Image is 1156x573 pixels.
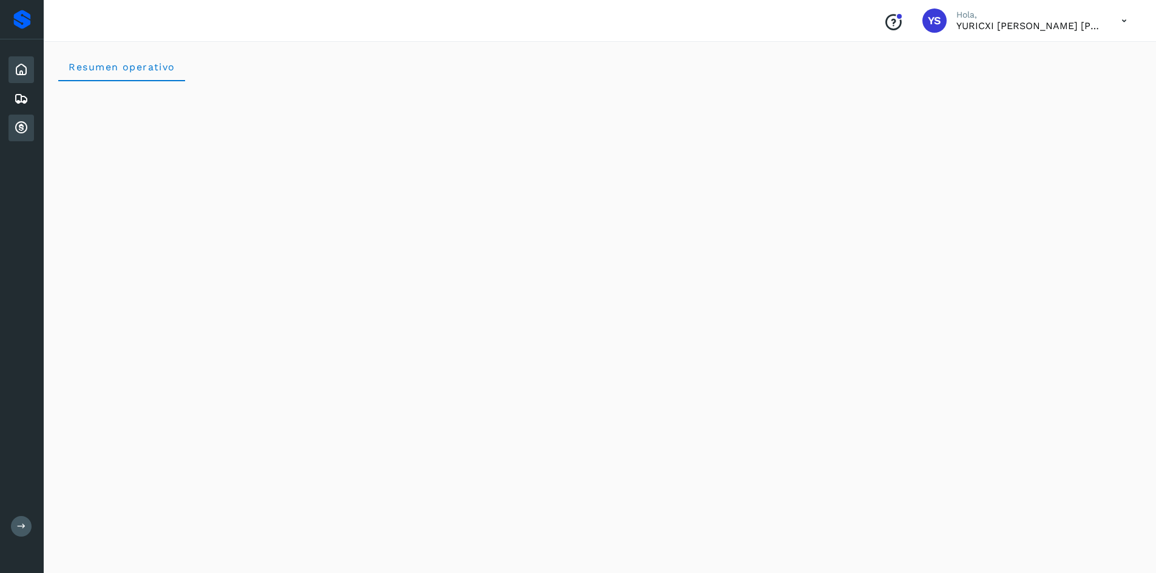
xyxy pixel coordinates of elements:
[8,56,34,83] div: Inicio
[68,61,175,73] span: Resumen operativo
[956,20,1102,32] p: YURICXI SARAHI CANIZALES AMPARO
[8,85,34,112] div: Embarques
[956,10,1102,20] p: Hola,
[8,115,34,141] div: Cuentas por cobrar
